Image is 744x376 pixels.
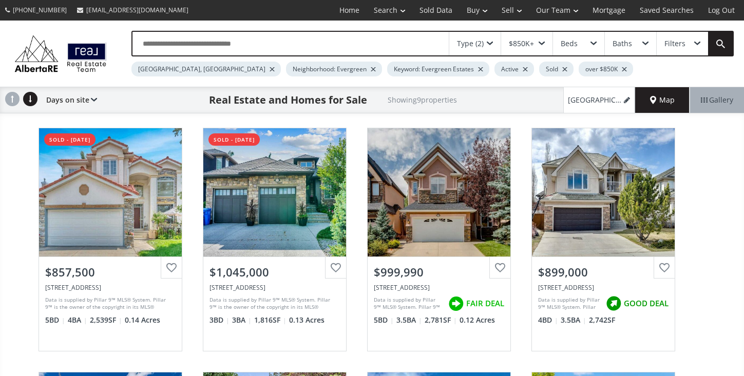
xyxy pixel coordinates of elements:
div: $1,045,000 [209,264,340,280]
div: Data is supplied by Pillar 9™ MLS® System. Pillar 9™ is the owner of the copyright in its MLS® Sy... [45,296,173,311]
img: Logo [10,33,111,75]
div: Neighborhood: Evergreen [286,62,382,76]
div: Sold [539,62,574,76]
h1: Real Estate and Homes for Sale [209,93,367,107]
a: $899,000[STREET_ADDRESS]Data is supplied by Pillar 9™ MLS® System. Pillar 9™ is the owner of the ... [521,117,685,362]
span: 4 BD [538,315,558,325]
div: Active [494,62,534,76]
img: rating icon [446,293,466,314]
h2: Showing 9 properties [388,96,457,104]
span: [EMAIL_ADDRESS][DOMAIN_NAME] [86,6,188,14]
span: 3 BA [232,315,252,325]
div: 213 Evergreen Plaza SW, Calgary, AB T2Y 5B2 [374,283,504,292]
div: $999,990 [374,264,504,280]
span: 2,742 SF [589,315,615,325]
span: 1,816 SF [254,315,287,325]
span: GOOD DEAL [624,298,669,309]
div: Baths [613,40,632,47]
div: Gallery [690,87,744,113]
img: rating icon [603,293,624,314]
span: [GEOGRAPHIC_DATA], AB & Evergreen, over $850K (1) [568,95,622,105]
span: 0.13 Acres [289,315,325,325]
div: Type (2) [457,40,484,47]
div: Keyword: Evergreen Estates [387,62,489,76]
div: $850K+ [509,40,534,47]
span: [PHONE_NUMBER] [13,6,67,14]
span: 0.12 Acres [460,315,495,325]
div: 1625 Evergreen Drive SW, Calgary, AB T2Y3H6 [45,283,176,292]
div: over $850K [579,62,633,76]
span: 5 BD [374,315,394,325]
span: 5 BD [45,315,65,325]
div: Days on site [41,87,97,113]
div: 511 Evergreen Circle SW, Calgary, AB T2Y 0H2 [209,283,340,292]
div: $857,500 [45,264,176,280]
span: 2,781 SF [425,315,457,325]
span: 3 BD [209,315,230,325]
a: [GEOGRAPHIC_DATA], AB & Evergreen, over $850K (1) [563,87,635,113]
span: 3.5 BA [396,315,422,325]
div: Data is supplied by Pillar 9™ MLS® System. Pillar 9™ is the owner of the copyright in its MLS® Sy... [538,296,601,311]
div: Map [635,87,690,113]
span: Gallery [701,95,733,105]
div: [GEOGRAPHIC_DATA], [GEOGRAPHIC_DATA] [131,62,281,76]
a: sold - [DATE]$1,045,000[STREET_ADDRESS]Data is supplied by Pillar 9™ MLS® System. Pillar 9™ is th... [193,117,357,362]
span: 4 BA [68,315,87,325]
a: [EMAIL_ADDRESS][DOMAIN_NAME] [72,1,194,19]
span: FAIR DEAL [466,298,504,309]
span: 2,539 SF [90,315,122,325]
span: Map [650,95,675,105]
div: Data is supplied by Pillar 9™ MLS® System. Pillar 9™ is the owner of the copyright in its MLS® Sy... [374,296,443,311]
div: Beds [561,40,578,47]
a: $999,990[STREET_ADDRESS]Data is supplied by Pillar 9™ MLS® System. Pillar 9™ is the owner of the ... [357,117,521,362]
span: 3.5 BA [561,315,586,325]
div: Data is supplied by Pillar 9™ MLS® System. Pillar 9™ is the owner of the copyright in its MLS® Sy... [209,296,337,311]
span: 0.14 Acres [125,315,160,325]
div: $899,000 [538,264,669,280]
div: Filters [664,40,685,47]
div: 1758 Evergreen Drive SW, Calgary, AB T2Y 3T7 [538,283,669,292]
a: sold - [DATE]$857,500[STREET_ADDRESS]Data is supplied by Pillar 9™ MLS® System. Pillar 9™ is the ... [28,117,193,362]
